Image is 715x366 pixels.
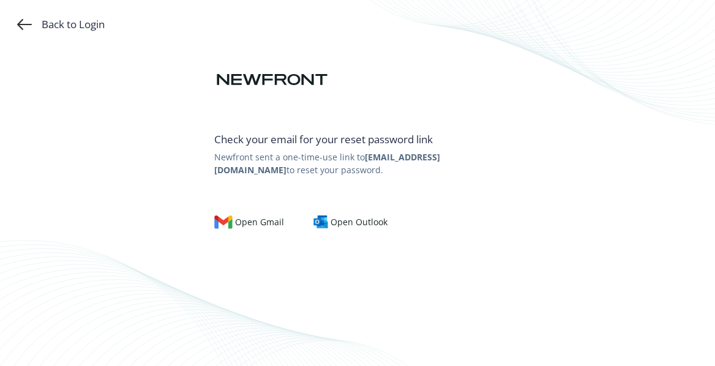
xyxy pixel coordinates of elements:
[214,215,233,229] img: gmail-logo.svg
[214,133,500,146] h1: Check your email for your reset password link
[214,215,284,229] div: Open Gmail
[17,17,105,32] a: Back to Login
[313,215,397,229] a: Open Outlook
[214,215,294,229] a: Open Gmail
[214,69,330,91] img: Newfront logo
[214,151,500,176] span: Newfront sent a one-time-use link to to reset your password.
[313,215,328,229] img: outlook-logo.svg
[214,151,440,176] b: [EMAIL_ADDRESS][DOMAIN_NAME]
[313,215,387,229] div: Open Outlook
